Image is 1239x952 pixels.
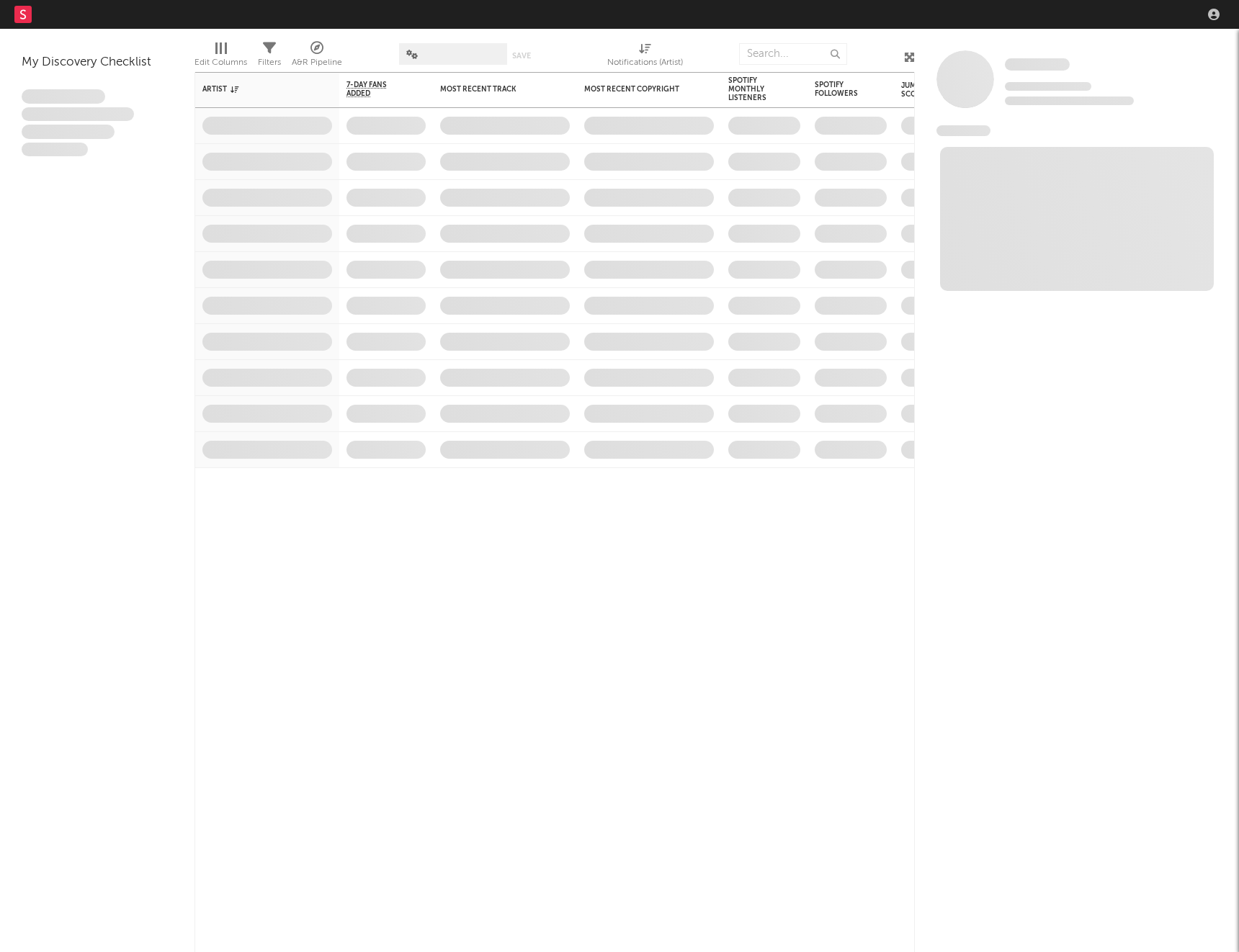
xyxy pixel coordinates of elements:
div: Spotify Followers [815,81,865,98]
div: Edit Columns [194,54,247,71]
div: Notifications (Artist) [607,54,683,71]
span: Integer aliquet in purus et [22,107,134,122]
div: A&R Pipeline [292,54,342,71]
div: My Discovery Checklist [22,54,173,71]
span: Aliquam viverra [22,143,88,157]
div: Edit Columns [194,36,247,78]
input: Search... [739,43,847,65]
div: Spotify Monthly Listeners [728,76,779,102]
span: 0 fans last week [1005,96,1134,105]
div: Most Recent Copyright [584,85,692,94]
div: Jump Score [901,81,937,99]
span: News Feed [936,125,990,136]
div: A&R Pipeline [292,36,342,78]
span: Praesent ac interdum [22,125,115,139]
button: Save [512,52,531,60]
div: Filters [258,36,281,78]
span: 7-Day Fans Added [346,81,404,98]
span: Tracking Since: [DATE] [1005,82,1091,91]
a: Some Artist [1005,58,1070,72]
span: Lorem ipsum dolor [22,89,105,104]
div: Most Recent Track [440,85,548,94]
span: Some Artist [1005,58,1070,71]
div: Artist [202,85,310,94]
div: Filters [258,54,281,71]
div: Notifications (Artist) [607,36,683,78]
